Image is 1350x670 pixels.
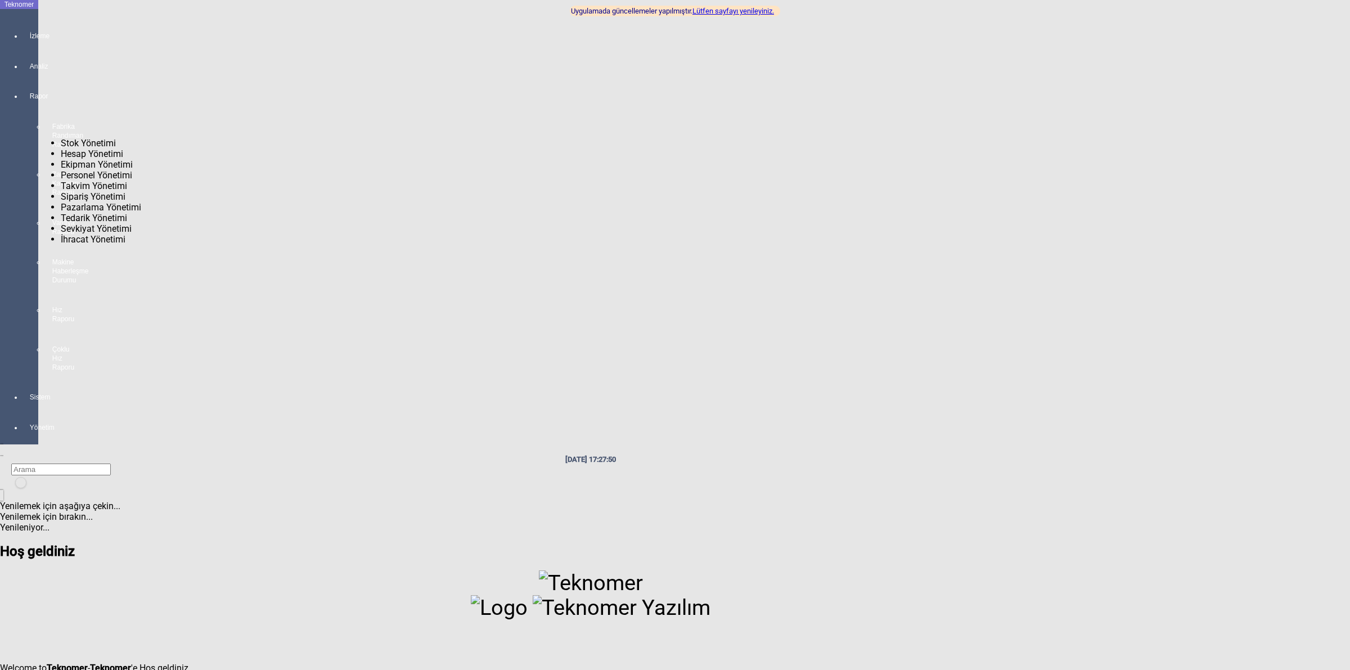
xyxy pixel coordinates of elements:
[61,138,116,149] span: Stok Yönetimi
[61,202,141,213] span: Pazarlama Yönetimi
[61,170,132,181] span: Personel Yönetimi
[61,181,127,191] span: Takvim Yönetimi
[61,234,125,245] span: İhracat Yönetimi
[61,223,132,234] span: Sevkiyat Yönetimi
[61,213,127,223] span: Tedarik Yönetimi
[61,149,123,159] span: Hesap Yönetimi
[61,159,133,170] span: Ekipman Yönetimi
[61,191,125,202] span: Sipariş Yönetimi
